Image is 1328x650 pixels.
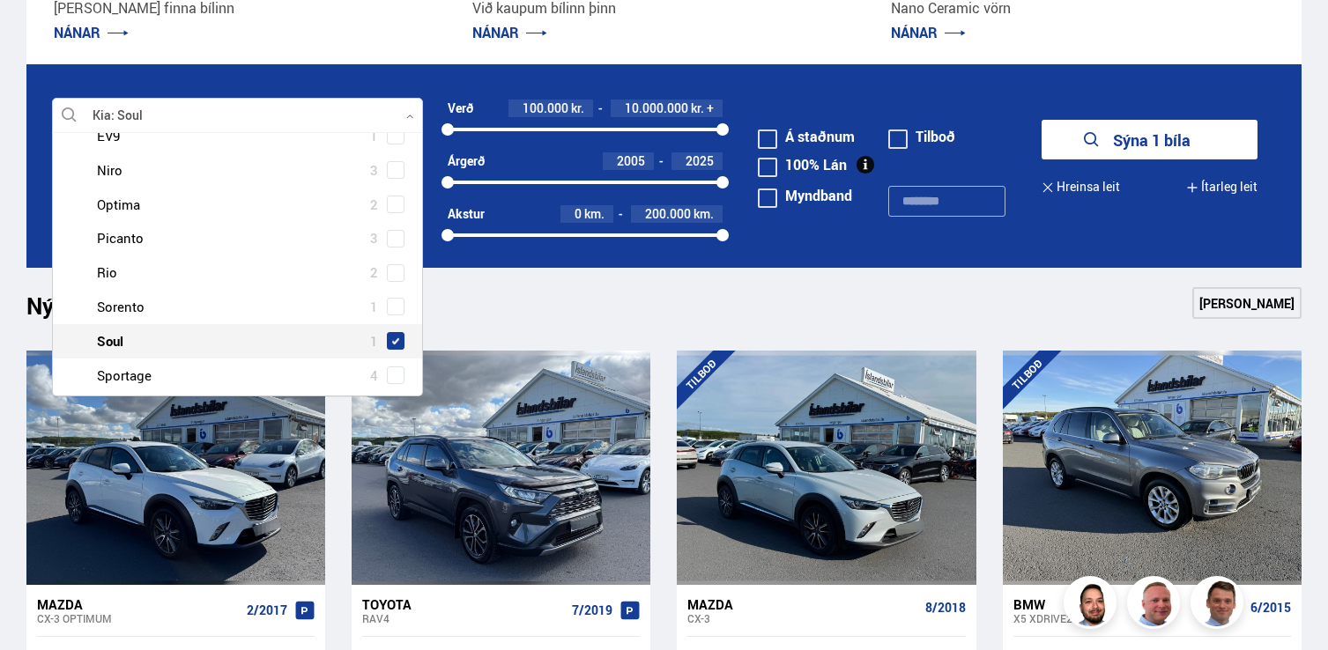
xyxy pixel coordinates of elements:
[758,129,855,144] label: Á staðnum
[370,192,378,218] span: 2
[1013,596,1243,612] div: BMW
[686,152,714,169] span: 2025
[1042,120,1258,159] button: Sýna 1 bíla
[617,152,645,169] span: 2005
[1130,579,1183,632] img: siFngHWaQ9KaOqBr.png
[687,612,917,624] div: CX-3
[448,207,485,221] div: Akstur
[1186,167,1258,207] button: Ítarleg leit
[645,205,691,222] span: 200.000
[572,603,612,617] span: 7/2019
[925,601,966,615] span: 8/2018
[14,7,67,60] button: Open LiveChat chat widget
[575,205,582,222] span: 0
[888,129,955,144] label: Tilboð
[448,101,473,115] div: Verð
[1013,612,1243,624] div: X5 XDRIVE25D
[448,154,485,168] div: Árgerð
[370,329,378,354] span: 1
[370,363,378,388] span: 4
[625,100,688,116] span: 10.000.000
[362,596,565,612] div: Toyota
[54,23,129,42] a: NÁNAR
[523,100,568,116] span: 100.000
[247,603,287,617] span: 2/2017
[37,612,240,624] div: CX-3 OPTIMUM
[1066,579,1119,632] img: nhp88E3Fdnt1Opn2.png
[694,207,714,221] span: km.
[571,101,584,115] span: kr.
[758,158,847,172] label: 100% Lán
[891,23,966,42] a: NÁNAR
[37,596,240,612] div: Mazda
[370,225,378,251] span: 3
[370,123,378,149] span: 1
[370,260,378,285] span: 2
[758,188,852,203] label: Myndband
[584,207,605,221] span: km.
[1192,287,1302,319] a: [PERSON_NAME]
[691,101,704,115] span: kr.
[362,612,565,624] div: RAV4
[1042,167,1120,207] button: Hreinsa leit
[707,101,714,115] span: +
[1193,579,1246,632] img: FbJEzSuNWCJXmdc-.webp
[472,23,547,42] a: NÁNAR
[687,596,917,612] div: Mazda
[26,292,167,329] h1: Nýtt á skrá
[370,158,378,183] span: 3
[1250,601,1291,615] span: 6/2015
[370,294,378,320] span: 1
